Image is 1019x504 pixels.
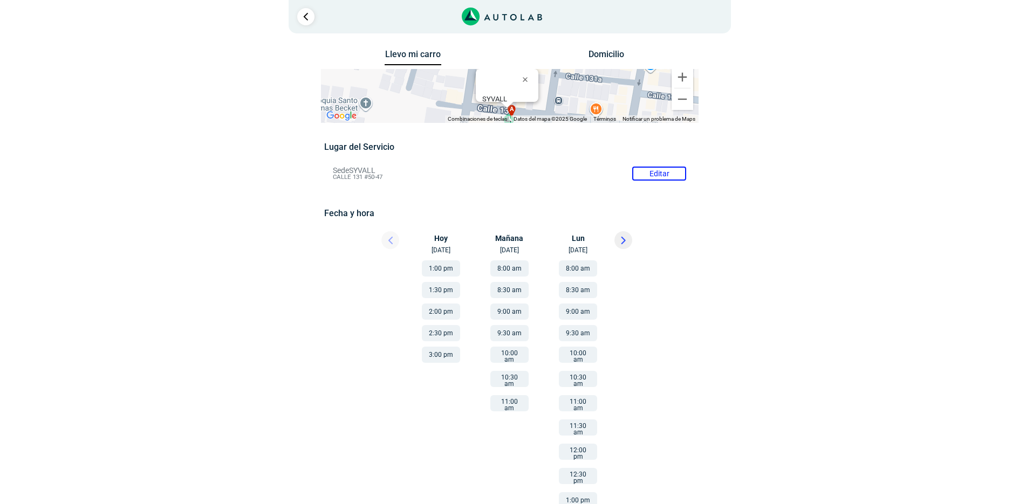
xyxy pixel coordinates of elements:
button: 10:00 am [559,347,597,363]
button: 2:00 pm [422,303,460,320]
button: Ampliar [672,66,693,88]
h5: Fecha y hora [324,208,695,218]
button: Domicilio [578,49,634,65]
a: Link al sitio de autolab [462,11,542,21]
button: 3:00 pm [422,347,460,363]
a: Notificar un problema de Maps [623,116,695,122]
button: Llevo mi carro [385,49,441,66]
button: 8:00 am [559,260,597,277]
img: Google [324,109,359,123]
a: Ir al paso anterior [297,8,314,25]
button: 10:30 am [559,371,597,387]
button: 2:30 pm [422,325,460,341]
button: 11:00 am [559,395,597,411]
button: 10:30 am [490,371,529,387]
button: 9:30 am [559,325,597,341]
div: CALLE 131 #50-47 [482,95,538,111]
button: 8:30 am [490,282,529,298]
b: SYVALL [482,95,507,103]
button: 1:30 pm [422,282,460,298]
button: Combinaciones de teclas [448,115,507,123]
button: 8:00 am [490,260,529,277]
button: 12:00 pm [559,444,597,460]
button: 8:30 am [559,282,597,298]
button: Cerrar [515,66,541,92]
button: 9:00 am [490,303,529,320]
button: 12:30 pm [559,468,597,484]
span: Datos del mapa ©2025 Google [514,116,587,122]
a: Abre esta zona en Google Maps (se abre en una nueva ventana) [324,109,359,123]
button: 11:30 am [559,419,597,436]
a: Términos (se abre en una nueva pestaña) [593,116,616,122]
button: 11:00 am [490,395,529,411]
button: 9:00 am [559,303,597,320]
button: 1:00 pm [422,260,460,277]
h5: Lugar del Servicio [324,142,695,152]
button: 9:30 am [490,325,529,341]
button: Reducir [672,88,693,110]
span: a [509,105,514,114]
button: 10:00 am [490,347,529,363]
